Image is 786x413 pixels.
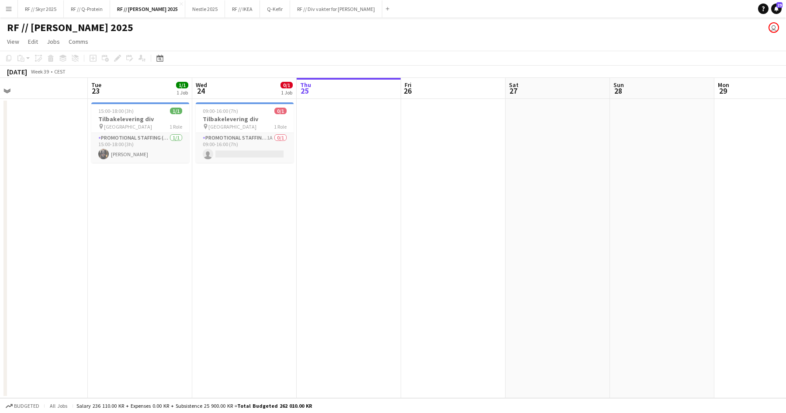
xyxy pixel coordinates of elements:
[769,22,779,33] app-user-avatar: Fredrikke Moland Flesner
[43,36,63,47] a: Jobs
[47,38,60,45] span: Jobs
[771,3,782,14] a: 29
[7,38,19,45] span: View
[185,0,225,17] button: Nestle 2025
[7,21,133,34] h1: RF // [PERSON_NAME] 2025
[18,0,64,17] button: RF // Skyr 2025
[54,68,66,75] div: CEST
[48,402,69,409] span: All jobs
[29,68,51,75] span: Week 39
[3,36,23,47] a: View
[14,403,39,409] span: Budgeted
[7,67,27,76] div: [DATE]
[225,0,260,17] button: RF // IKEA
[28,38,38,45] span: Edit
[4,401,41,411] button: Budgeted
[24,36,42,47] a: Edit
[65,36,92,47] a: Comms
[290,0,382,17] button: RF // Div vakter for [PERSON_NAME]
[76,402,312,409] div: Salary 236 110.00 KR + Expenses 0.00 KR + Subsistence 25 900.00 KR =
[64,0,110,17] button: RF // Q-Protein
[260,0,290,17] button: Q-Kefir
[69,38,88,45] span: Comms
[237,402,312,409] span: Total Budgeted 262 010.00 KR
[110,0,185,17] button: RF // [PERSON_NAME] 2025
[776,2,783,8] span: 29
